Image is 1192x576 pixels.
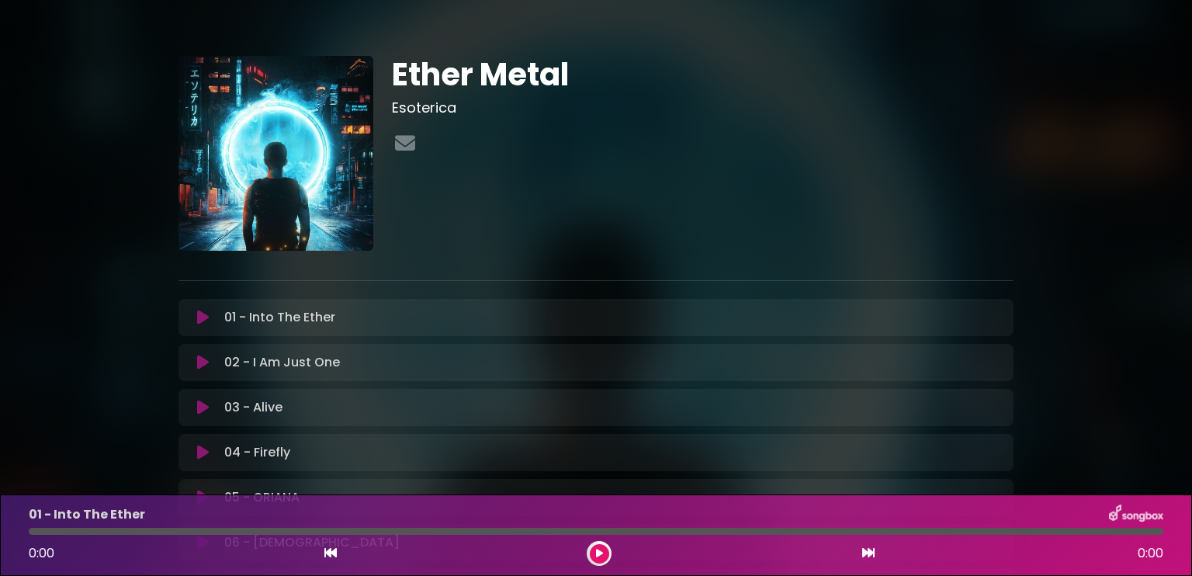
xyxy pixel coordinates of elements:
[1109,505,1163,525] img: songbox-logo-white.png
[392,56,1014,93] h1: Ether Metal
[224,353,340,372] p: 02 - I Am Just One
[29,544,54,562] span: 0:00
[224,443,290,462] p: 04 - Firefly
[224,308,335,327] p: 01 - Into The Ether
[1138,544,1163,563] span: 0:00
[392,99,1014,116] h3: Esoterica
[178,56,373,251] img: rVbISDXQzm4B1wKLmr3z
[224,398,282,417] p: 03 - Alive
[224,488,300,507] p: 05 - ORIANA
[29,505,145,524] p: 01 - Into The Ether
